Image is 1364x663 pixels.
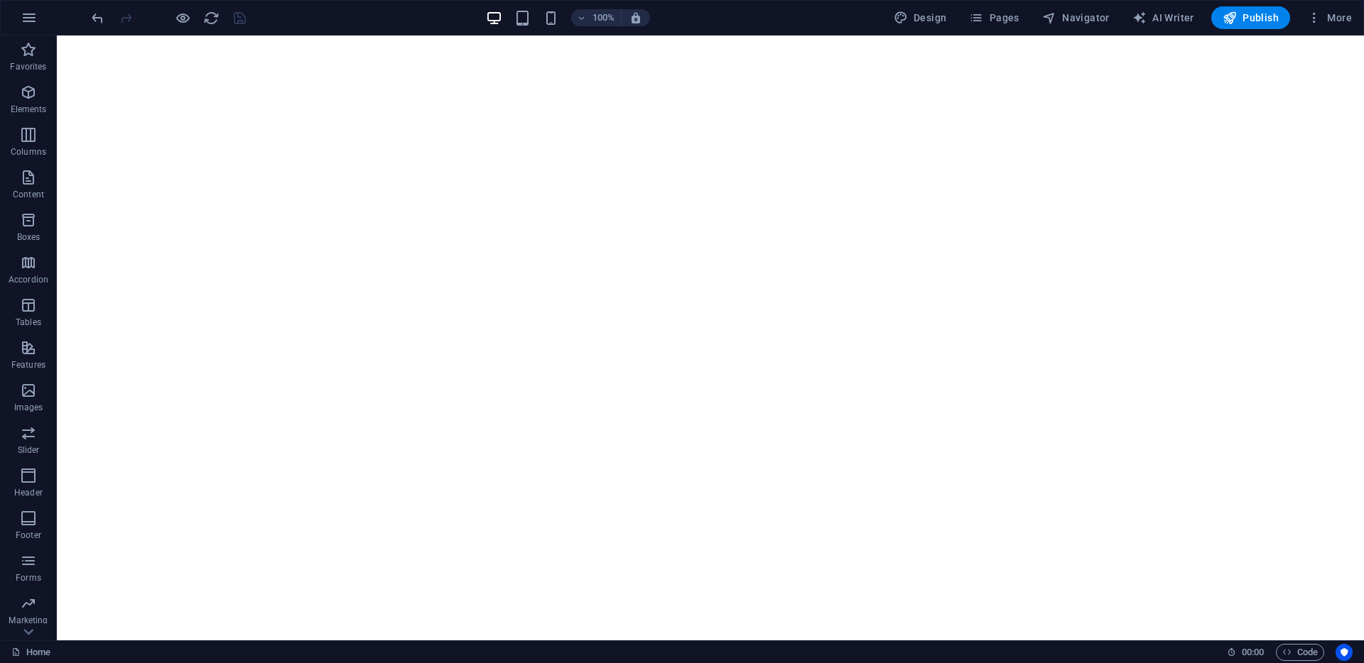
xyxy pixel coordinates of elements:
[1042,11,1110,25] span: Navigator
[11,644,50,661] a: Click to cancel selection. Double-click to open Pages
[1127,6,1200,29] button: AI Writer
[1227,644,1265,661] h6: Session time
[963,6,1024,29] button: Pages
[9,274,48,285] p: Accordion
[571,9,622,26] button: 100%
[16,530,41,541] p: Footer
[969,11,1019,25] span: Pages
[14,487,43,498] p: Header
[203,10,220,26] i: Reload page
[1301,6,1358,29] button: More
[1211,6,1290,29] button: Publish
[10,61,46,72] p: Favorites
[1252,647,1254,657] span: :
[13,189,44,200] p: Content
[17,231,40,243] p: Boxes
[888,6,953,29] button: Design
[16,572,41,583] p: Forms
[894,11,947,25] span: Design
[90,10,106,26] i: Undo: Change HTML (Ctrl+Z)
[1223,11,1279,25] span: Publish
[89,9,106,26] button: undo
[1132,11,1194,25] span: AI Writer
[202,9,220,26] button: reload
[11,359,45,371] p: Features
[16,317,41,328] p: Tables
[1276,644,1324,661] button: Code
[1036,6,1115,29] button: Navigator
[18,444,40,456] p: Slider
[1242,644,1264,661] span: 00 00
[592,9,615,26] h6: 100%
[9,615,48,626] p: Marketing
[11,146,46,158] p: Columns
[888,6,953,29] div: Design (Ctrl+Alt+Y)
[11,104,47,115] p: Elements
[1307,11,1352,25] span: More
[1336,644,1353,661] button: Usercentrics
[14,402,43,413] p: Images
[1282,644,1318,661] span: Code
[629,11,642,24] i: On resize automatically adjust zoom level to fit chosen device.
